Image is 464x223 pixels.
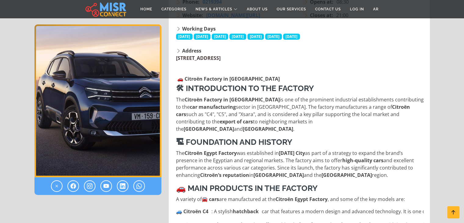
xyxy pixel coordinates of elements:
a: Contact Us [311,3,345,15]
strong: Citroën’s reputation [200,172,249,178]
a: About Us [242,3,272,15]
div: 1 / 1 [34,24,161,177]
strong: hatchback [233,208,259,215]
span: [DATE] [247,34,264,40]
span: [DATE] [194,34,210,40]
span: News & Articles [196,6,232,12]
a: Categories [157,3,191,15]
strong: 🏗 Foundation and History [176,137,292,147]
strong: 🚗 Main Products in the Factory [176,184,318,193]
p: The was established in as part of a strategy to expand the brand’s presence in the Egyptian and r... [176,149,424,179]
a: Home [136,3,157,15]
strong: 🚙 Citroën C4 [176,208,208,215]
img: main.misr_connect [85,2,126,17]
a: News & Articles [191,3,242,15]
strong: high-quality cars [342,157,383,164]
strong: 🚘 cars [202,196,219,203]
span: [DATE] [176,34,193,40]
a: Log in [345,3,369,15]
strong: Citroën cars [176,104,410,118]
strong: [DATE] City [279,150,305,156]
strong: Citroën Egypt Factory [185,150,237,156]
span: [DATE] [265,34,282,40]
p: A variety of are manufactured at the , and some of the key models are: [176,196,424,203]
strong: [GEOGRAPHIC_DATA] [243,126,293,132]
strong: [GEOGRAPHIC_DATA] [184,126,234,132]
a: Our Services [272,3,311,15]
strong: Working Days [182,25,216,32]
img: Citroën Egypt Factory [34,24,161,177]
strong: 🚗 Citroën Factory in [GEOGRAPHIC_DATA] [177,75,280,82]
a: AR [369,3,383,15]
strong: [GEOGRAPHIC_DATA] [322,172,372,178]
span: [DATE] [283,34,300,40]
strong: Citroën Factory in [GEOGRAPHIC_DATA] [185,96,280,103]
p: The is one of the prominent industrial establishments contributing to the sector in [GEOGRAPHIC_D... [176,96,424,133]
a: [STREET_ADDRESS] [176,55,221,61]
strong: 🛠 Introduction to the Factory [176,84,314,93]
strong: car manufacturing [190,104,236,110]
strong: [GEOGRAPHIC_DATA] [254,172,304,178]
strong: export of cars [220,118,253,125]
li: : A stylish car that features a modern design and advanced technology. It is one of the most pref... [176,208,424,215]
span: [DATE] [229,34,246,40]
strong: Citroën Egypt Factory [275,196,328,203]
strong: Address [182,47,201,54]
span: [DATE] [212,34,228,40]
